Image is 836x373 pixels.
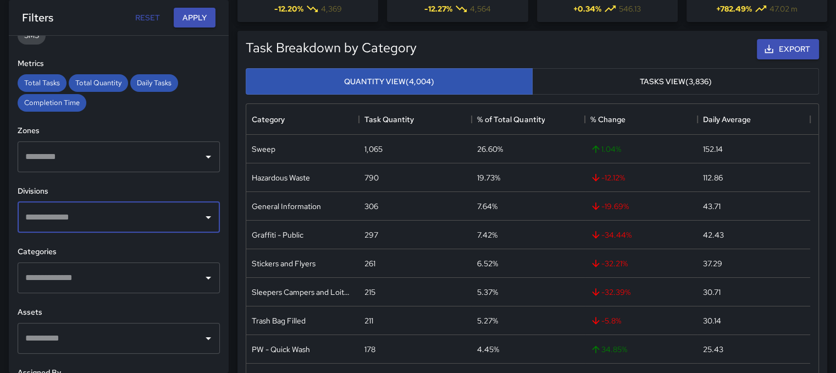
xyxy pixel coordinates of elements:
div: Completion Time [18,94,86,112]
button: Apply [174,8,215,28]
h5: Task Breakdown by Category [246,39,417,57]
span: -12.12 % [590,172,625,183]
div: 37.29 [703,258,722,269]
h6: Metrics [18,58,220,70]
span: 4,369 [321,3,342,14]
div: 7.42% [477,229,497,240]
div: 1,065 [364,144,383,155]
h6: Filters [22,9,53,26]
div: Sweep [252,144,275,155]
span: -34.44 % [590,229,632,240]
button: Open [201,270,216,286]
div: 152.14 [703,144,723,155]
div: % of Total Quantity [477,104,545,135]
button: Open [201,210,216,225]
button: Reset [130,8,165,28]
div: PW - Quick Wash [252,344,310,355]
div: Total Tasks [18,74,67,92]
div: 112.86 [703,172,723,183]
div: SMS [18,27,46,45]
button: Open [201,331,216,346]
div: General Information [252,201,321,212]
h6: Assets [18,306,220,319]
span: 34.85 % [590,344,627,355]
span: 1.04 % [590,144,621,155]
div: 306 [364,201,378,212]
span: 4,564 [470,3,491,14]
div: Stickers and Flyers [252,258,315,269]
span: 546.13 [619,3,641,14]
div: % Change [585,104,697,135]
span: -19.69 % [590,201,629,212]
div: Daily Tasks [130,74,178,92]
span: Total Quantity [69,78,128,87]
span: -5.8 % [590,315,621,326]
div: Category [246,104,359,135]
div: Graffiti - Public [252,229,303,240]
div: Total Quantity [69,74,128,92]
div: 26.60% [477,144,503,155]
span: + 782.49 % [716,3,752,14]
h6: Zones [18,125,220,137]
span: Daily Tasks [130,78,178,87]
div: 5.27% [477,315,498,326]
div: % of Total Quantity [472,104,584,135]
h6: Categories [18,246,220,258]
span: + 0.34 % [573,3,601,14]
div: 30.14 [703,315,721,326]
button: Quantity View(4,004) [246,68,533,95]
span: Completion Time [18,98,86,107]
button: Open [201,149,216,164]
div: 43.71 [703,201,721,212]
span: Total Tasks [18,78,67,87]
div: 178 [364,344,375,355]
div: 4.45% [477,344,499,355]
span: -32.21 % [590,258,628,269]
h6: Divisions [18,185,220,198]
span: -12.27 % [424,3,452,14]
div: 6.52% [477,258,498,269]
div: 19.73% [477,172,500,183]
div: Sleepers Campers and Loiterers [252,287,353,298]
div: 25.43 [703,344,723,355]
div: 297 [364,229,378,240]
span: -32.39 % [590,287,630,298]
div: Task Quantity [359,104,472,135]
div: 790 [364,172,379,183]
div: 7.64% [477,201,497,212]
div: 211 [364,315,373,326]
span: 47.02 m [769,3,798,14]
div: 261 [364,258,375,269]
div: Daily Average [697,104,810,135]
button: Tasks View(3,836) [532,68,819,95]
div: Category [252,104,285,135]
div: Task Quantity [364,104,414,135]
div: 215 [364,287,375,298]
div: Hazardous Waste [252,172,310,183]
div: % Change [590,104,625,135]
div: 42.43 [703,229,724,240]
button: Export [757,39,819,59]
div: 30.71 [703,287,721,298]
div: 5.37% [477,287,498,298]
span: SMS [18,31,46,40]
div: Trash Bag Filled [252,315,306,326]
div: Daily Average [703,104,751,135]
span: -12.20 % [274,3,303,14]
